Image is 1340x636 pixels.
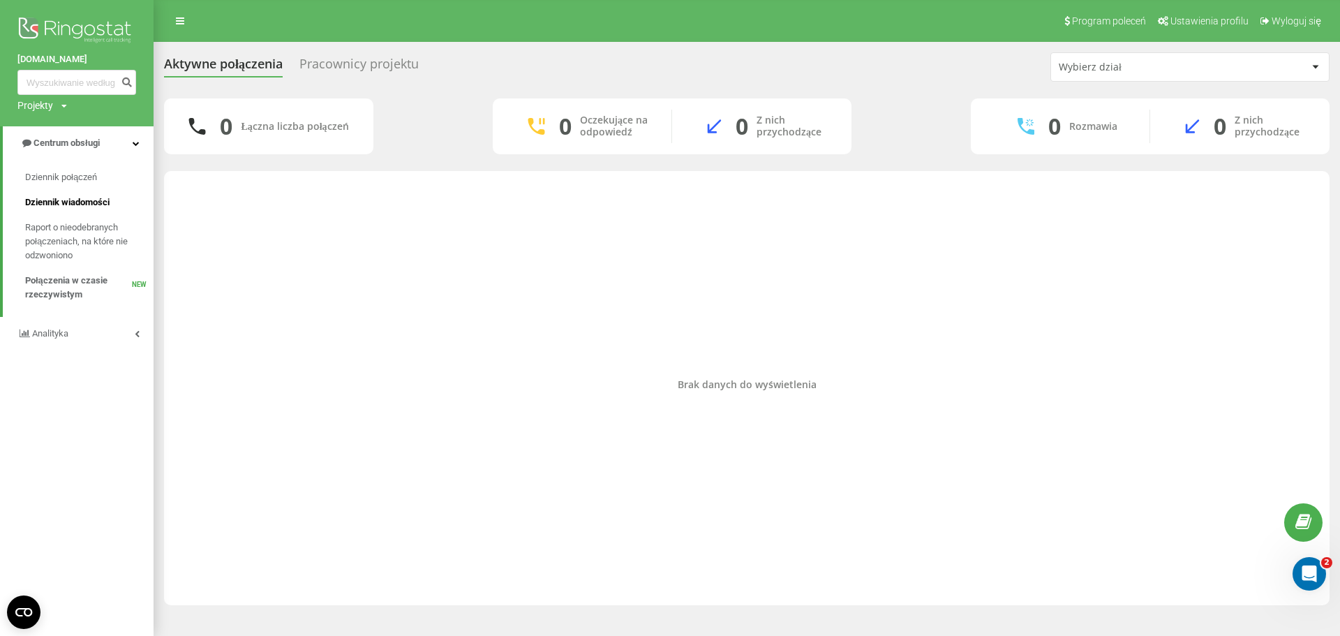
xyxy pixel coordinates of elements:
div: Oczekujące na odpowiedź [580,114,650,138]
div: Pracownicy projektu [299,57,419,78]
span: Raport o nieodebranych połączeniach, na które nie odzwoniono [25,221,147,262]
span: Wyloguj się [1272,15,1321,27]
div: 0 [220,113,232,140]
a: Centrum obsługi [3,126,154,160]
div: Brak danych do wyświetlenia [175,379,1318,391]
span: Ustawienia profilu [1170,15,1249,27]
span: Centrum obsługi [33,138,100,148]
div: Z nich przychodzące [1235,114,1309,138]
div: 0 [1048,113,1061,140]
span: Połączenia w czasie rzeczywistym [25,274,132,302]
a: Raport o nieodebranych połączeniach, na które nie odzwoniono [25,215,154,268]
a: Dziennik wiadomości [25,190,154,215]
span: Program poleceń [1072,15,1146,27]
input: Wyszukiwanie według numeru [17,70,136,95]
div: Łączna liczba połączeń [241,121,348,133]
div: Aktywne połączenia [164,57,283,78]
div: Projekty [17,98,53,112]
span: Dziennik połączeń [25,170,97,184]
div: 0 [1214,113,1226,140]
div: Rozmawia [1069,121,1117,133]
iframe: Intercom live chat [1293,557,1326,591]
span: Analityka [32,328,68,339]
img: Ringostat logo [17,14,136,49]
span: Dziennik wiadomości [25,195,110,209]
div: Wybierz dział [1059,61,1226,73]
button: Open CMP widget [7,596,40,629]
div: 0 [559,113,572,140]
a: [DOMAIN_NAME] [17,52,136,66]
div: 0 [736,113,748,140]
span: 2 [1321,557,1332,568]
a: Połączenia w czasie rzeczywistymNEW [25,268,154,307]
div: Z nich przychodzące [757,114,831,138]
a: Dziennik połączeń [25,165,154,190]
